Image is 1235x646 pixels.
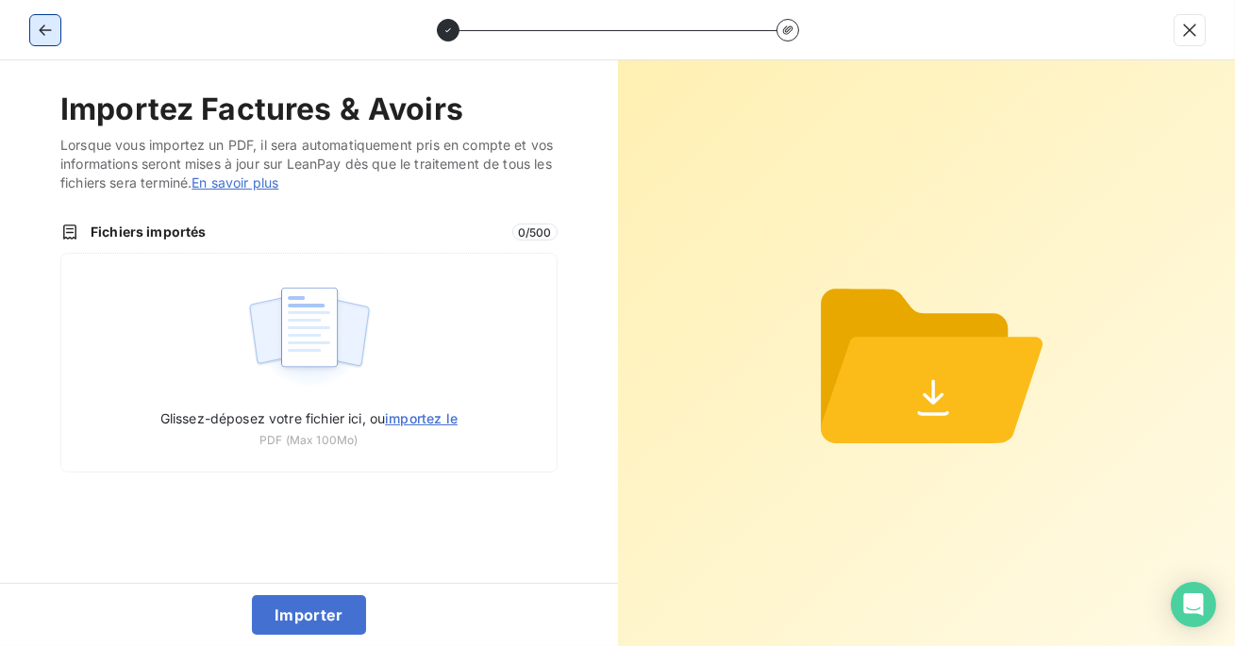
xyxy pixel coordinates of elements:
[252,595,366,635] button: Importer
[60,91,558,128] h2: Importez Factures & Avoirs
[160,410,458,426] span: Glissez-déposez votre fichier ici, ou
[192,174,278,190] a: En savoir plus
[259,432,358,449] span: PDF (Max 100Mo)
[512,224,558,240] span: 0 / 500
[1171,582,1216,627] div: Open Intercom Messenger
[91,223,501,241] span: Fichiers importés
[60,136,558,192] span: Lorsque vous importez un PDF, il sera automatiquement pris en compte et vos informations seront m...
[385,410,458,426] span: importez le
[246,276,372,397] img: illustration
